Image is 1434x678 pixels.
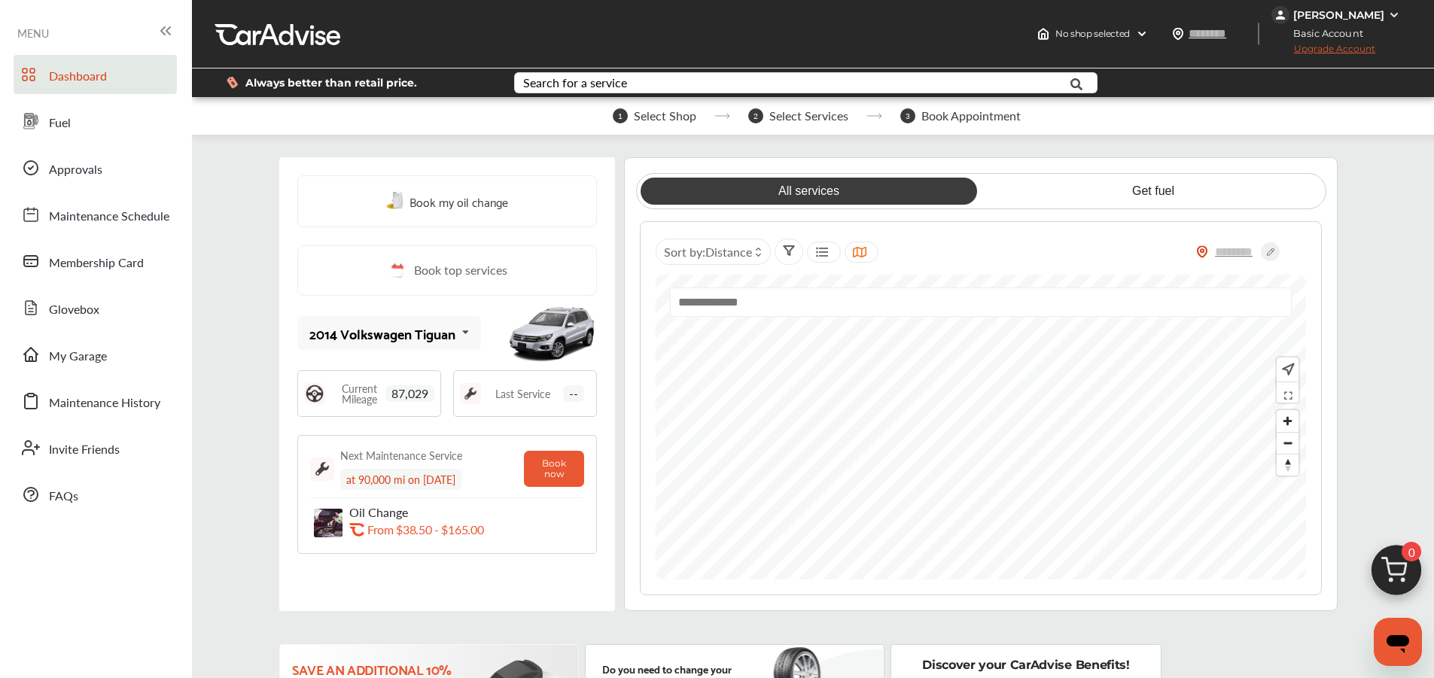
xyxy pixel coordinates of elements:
button: Zoom out [1277,432,1299,454]
span: Current Mileage [333,383,385,404]
img: location_vector_orange.38f05af8.svg [1196,245,1208,258]
p: Oil Change [349,505,515,519]
span: Maintenance Schedule [49,207,169,227]
img: jVpblrzwTbfkPYzPPzSLxeg0AAAAASUVORK5CYII= [1271,6,1289,24]
span: Always better than retail price. [245,78,417,88]
span: 2 [748,108,763,123]
span: FAQs [49,487,78,506]
span: 0 [1402,542,1421,561]
img: cart_icon.3d0951e8.svg [1360,538,1432,610]
div: [PERSON_NAME] [1293,8,1384,22]
div: at 90,000 mi on [DATE] [340,469,461,490]
img: oil-change-thumb.jpg [314,509,343,537]
a: Fuel [14,102,177,141]
button: Zoom in [1277,410,1299,432]
div: Search for a service [523,77,627,89]
img: oil-change.e5047c97.svg [386,192,406,211]
p: Discover your CarAdvise Benefits! [922,657,1129,673]
img: maintenance_logo [460,383,481,404]
img: dollor_label_vector.a70140d1.svg [227,76,238,89]
span: -- [563,385,584,402]
span: 87,029 [385,385,434,402]
img: maintenance_logo [310,457,334,481]
img: stepper-arrow.e24c07c6.svg [714,113,730,119]
img: header-home-logo.8d720a4f.svg [1037,28,1049,40]
span: Distance [705,243,752,260]
img: steering_logo [304,383,325,404]
span: Maintenance History [49,394,160,413]
span: Reset bearing to north [1277,455,1299,476]
a: Membership Card [14,242,177,281]
span: Zoom out [1277,433,1299,454]
div: 2014 Volkswagen Tiguan [309,326,455,341]
a: Maintenance Schedule [14,195,177,234]
span: Book Appointment [921,109,1021,123]
iframe: Button to launch messaging window [1374,618,1422,666]
a: My Garage [14,335,177,374]
img: WGsFRI8htEPBVLJbROoPRyZpYNWhNONpIPPETTm6eUC0GeLEiAAAAAElFTkSuQmCC [1388,9,1400,21]
span: Basic Account [1273,26,1375,41]
span: Book my oil change [409,191,508,211]
span: Glovebox [49,300,99,320]
img: header-down-arrow.9dd2ce7d.svg [1136,28,1148,40]
span: Dashboard [49,67,107,87]
a: Dashboard [14,55,177,94]
img: recenter.ce011a49.svg [1279,361,1295,378]
img: mobile_9150_st0640_046.jpg [507,299,597,367]
img: header-divider.bc55588e.svg [1258,23,1259,45]
p: Save an additional 10% [292,661,464,677]
span: 3 [900,108,915,123]
span: Select Services [769,109,848,123]
canvas: Map [656,275,1306,579]
span: Fuel [49,114,71,133]
a: All services [641,178,976,205]
span: Select Shop [634,109,696,123]
span: Membership Card [49,254,144,273]
a: Glovebox [14,288,177,327]
img: cal_icon.0803b883.svg [387,261,406,280]
span: No shop selected [1055,28,1130,40]
a: FAQs [14,475,177,514]
div: Next Maintenance Service [340,448,462,463]
a: Maintenance History [14,382,177,421]
p: From $38.50 - $165.00 [367,522,483,537]
a: Approvals [14,148,177,187]
span: Last Service [495,388,550,399]
a: Invite Friends [14,428,177,467]
button: Book now [524,451,584,487]
span: Invite Friends [49,440,120,460]
img: stepper-arrow.e24c07c6.svg [866,113,882,119]
span: Sort by : [664,243,752,260]
span: 1 [613,108,628,123]
span: My Garage [49,347,107,366]
span: MENU [17,27,49,39]
span: Upgrade Account [1271,43,1375,62]
a: Get fuel [985,178,1321,205]
img: location_vector.a44bc228.svg [1172,28,1184,40]
span: Book top services [414,261,507,280]
a: Book my oil change [386,191,508,211]
span: Approvals [49,160,102,180]
a: Book top services [297,245,597,296]
button: Reset bearing to north [1277,454,1299,476]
